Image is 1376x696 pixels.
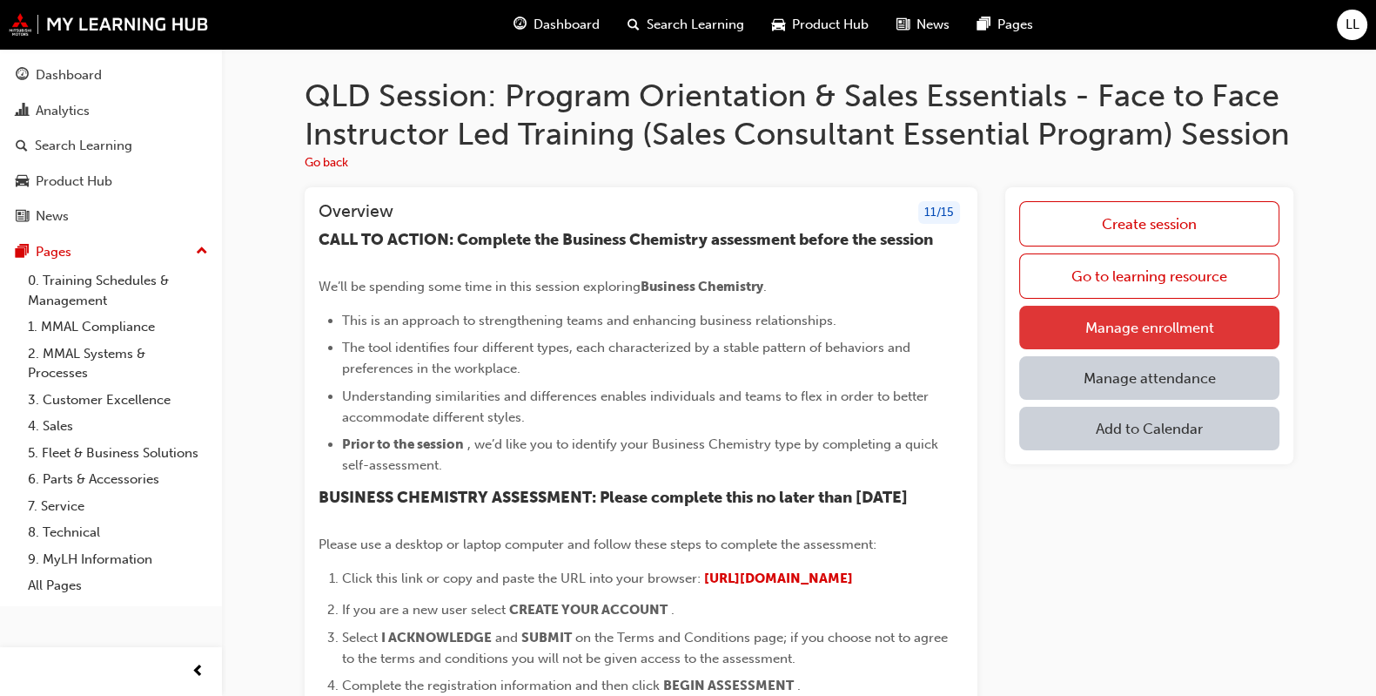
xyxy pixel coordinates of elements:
[342,340,914,376] span: The tool identifies four different types, each characterized by a stable pattern of behaviors and...
[319,279,641,294] span: We’ll be spending some time in this session exploring
[342,602,506,618] span: If you are a new user select
[342,630,951,666] span: on the Terms and Conditions page; if you choose not to agree to the terms and conditions you will...
[758,7,883,43] a: car-iconProduct Hub
[9,13,209,36] img: mmal
[1019,306,1279,349] a: Manage enrollment
[977,14,990,36] span: pages-icon
[16,139,28,154] span: search-icon
[614,7,758,43] a: search-iconSearch Learning
[36,172,112,192] div: Product Hub
[21,466,215,493] a: 6. Parts & Accessories
[797,678,801,693] span: .
[500,7,614,43] a: guage-iconDashboard
[21,387,215,414] a: 3. Customer Excellence
[21,314,215,341] a: 1. MMAL Compliance
[21,341,215,387] a: 2. MMAL Systems & Processes
[628,14,640,36] span: search-icon
[963,7,1047,43] a: pages-iconPages
[342,436,942,473] span: , we’d like you to identify your Business Chemistry type by completing a quick self-assessment.
[704,571,853,586] a: [URL][DOMAIN_NAME]
[342,630,378,645] span: Select
[319,201,393,225] h3: Overview
[763,279,767,294] span: .
[641,279,763,294] span: Business Chemistry
[1019,407,1279,450] button: Add to Calendar
[1337,10,1367,40] button: LL
[342,678,660,693] span: Complete the registration information and then click
[36,242,71,262] div: Pages
[7,56,215,236] button: DashboardAnalyticsSearch LearningProduct HubNews
[521,630,572,645] span: SUBMIT
[191,661,205,683] span: prev-icon
[1019,201,1279,247] a: Create session
[196,240,208,263] span: up-icon
[342,436,464,452] span: Prior to the session
[16,245,29,260] span: pages-icon
[319,488,908,507] span: BUSINESS CHEMISTRY ASSESSMENT: Please complete this no later than [DATE]
[792,15,869,35] span: Product Hub
[7,130,215,162] a: Search Learning
[495,630,518,645] span: and
[21,440,215,467] a: 5. Fleet & Business Solutions
[16,104,29,119] span: chart-icon
[21,546,215,573] a: 9. MyLH Information
[21,413,215,440] a: 4. Sales
[772,14,785,36] span: car-icon
[21,267,215,314] a: 0. Training Schedules & Management
[1019,253,1279,299] a: Go to learning resource
[342,389,932,425] span: Understanding similarities and differences enables individuals and teams to flex in order to bett...
[647,15,744,35] span: Search Learning
[513,14,527,36] span: guage-icon
[36,101,90,121] div: Analytics
[319,230,933,249] span: CALL TO ACTION: Complete the Business Chemistry assessment before the session
[342,313,836,328] span: This is an approach to strengthening teams and enhancing business relationships.
[7,59,215,91] a: Dashboard
[381,630,492,645] span: I ACKNOWLEDGE
[342,571,701,586] span: Click this link or copy and paste the URL into your browser:
[319,537,876,552] span: Please use a desktop or laptop computer and follow these steps to complete the assessment:
[16,68,29,84] span: guage-icon
[305,77,1293,152] h1: QLD Session: Program Orientation & Sales Essentials - Face to Face Instructor Led Training (Sales...
[36,65,102,85] div: Dashboard
[896,14,910,36] span: news-icon
[16,209,29,225] span: news-icon
[534,15,600,35] span: Dashboard
[36,206,69,226] div: News
[918,201,960,225] div: 11 / 15
[509,602,668,618] span: CREATE YOUR ACCOUNT
[1346,15,1359,35] span: LL
[883,7,963,43] a: news-iconNews
[7,236,215,268] button: Pages
[305,153,348,173] button: Go back
[7,166,215,198] a: Product Hub
[35,136,132,156] div: Search Learning
[997,15,1033,35] span: Pages
[21,572,215,599] a: All Pages
[16,174,29,190] span: car-icon
[916,15,950,35] span: News
[671,602,675,618] span: .
[1019,356,1279,400] a: Manage attendance
[663,678,794,693] span: BEGIN ASSESSMENT
[21,519,215,546] a: 8. Technical
[7,200,215,233] a: News
[21,493,215,520] a: 7. Service
[7,95,215,127] a: Analytics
